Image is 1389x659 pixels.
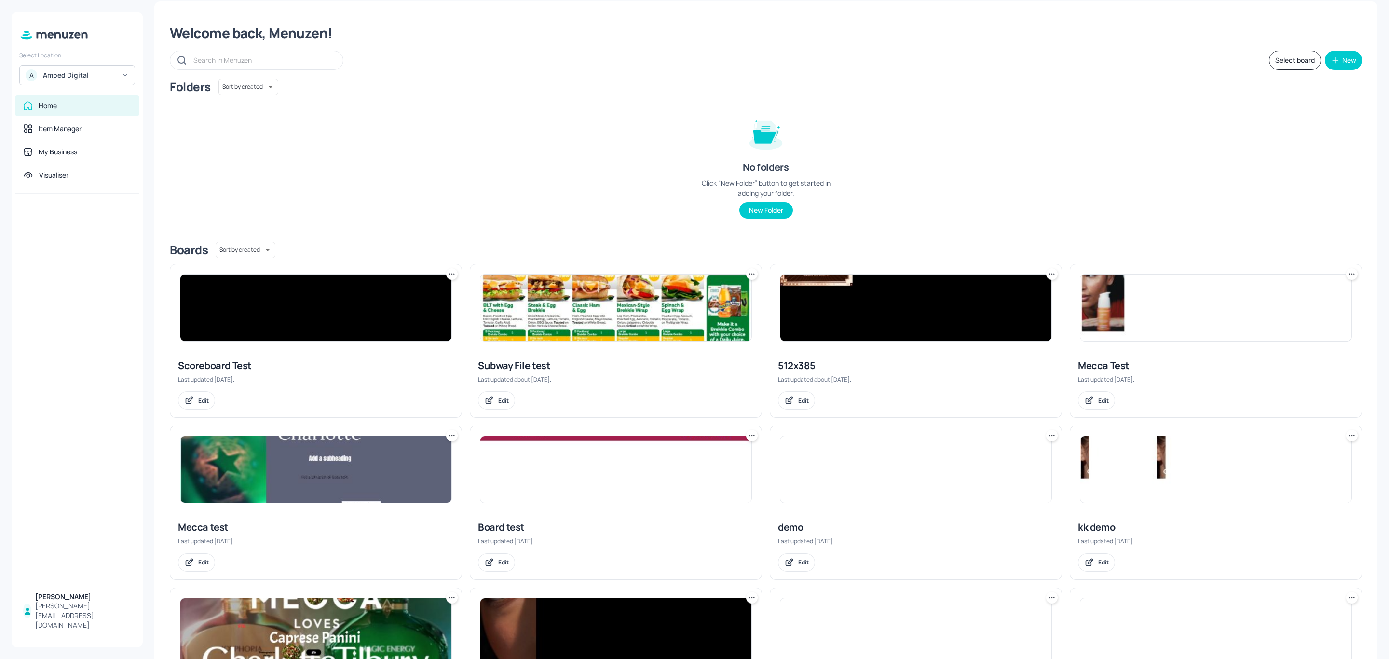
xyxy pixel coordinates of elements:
div: No folders [743,161,789,174]
img: 2025-03-25-1742875039122vxbdnm6rbu.jpeg [180,436,451,503]
button: New Folder [739,202,793,219]
div: Edit [1098,558,1109,566]
input: Search in Menuzen [193,53,333,67]
div: Sort by created [216,240,275,260]
div: [PERSON_NAME] [35,592,131,602]
div: Select Location [19,51,135,59]
div: [PERSON_NAME][EMAIL_ADDRESS][DOMAIN_NAME] [35,601,131,630]
div: Mecca test [178,521,454,534]
img: 2025-07-22-1753150999163aufffdptw1.jpeg [1080,275,1351,341]
img: 2025-07-02-1751442690049dwhvm80dbsa.jpeg [480,275,751,341]
button: Select board [1269,51,1321,70]
div: Sort by created [218,77,278,96]
div: Mecca Test [1078,359,1354,372]
div: Last updated [DATE]. [1078,375,1354,384]
div: A [26,69,37,81]
div: 512x385 [778,359,1054,372]
div: Edit [798,397,809,405]
div: Edit [1098,397,1109,405]
div: Last updated [DATE]. [1078,537,1354,545]
div: Last updated [DATE]. [178,375,454,384]
img: 2025-07-29-17537622447104til4tw6kiq.jpeg [180,275,451,341]
img: 2024-09-20-1726817036637m3xww9uhime.jpeg [780,436,1051,503]
div: Boards [170,242,208,258]
div: Last updated about [DATE]. [478,375,754,384]
div: Last updated [DATE]. [478,537,754,545]
div: Edit [498,397,509,405]
div: New [1342,57,1356,64]
div: My Business [39,147,77,157]
div: Welcome back, Menuzen! [170,25,1362,42]
div: Board test [478,521,754,534]
button: New [1325,51,1362,70]
div: Edit [198,397,209,405]
div: Edit [498,558,509,566]
div: Home [39,101,57,110]
div: Edit [798,558,809,566]
div: Edit [198,558,209,566]
div: Item Manager [39,124,82,134]
div: Folders [170,79,211,95]
img: 2025-06-17-1750199689017r8ixrj6ih6.jpeg [780,275,1051,341]
img: 2024-09-18-1726641622503eqt45c7sdzt.jpeg [1080,436,1351,503]
div: kk demo [1078,521,1354,534]
div: Last updated about [DATE]. [778,375,1054,384]
img: folder-empty [742,109,790,157]
div: Subway File test [478,359,754,372]
div: Last updated [DATE]. [178,537,454,545]
div: demo [778,521,1054,534]
div: Click “New Folder” button to get started in adding your folder. [694,178,838,198]
div: Amped Digital [43,70,116,80]
div: Scoreboard Test [178,359,454,372]
div: Last updated [DATE]. [778,537,1054,545]
img: 2025-01-17-173709536944508r4duuivtiu.jpeg [480,436,751,503]
div: Visualiser [39,170,68,180]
